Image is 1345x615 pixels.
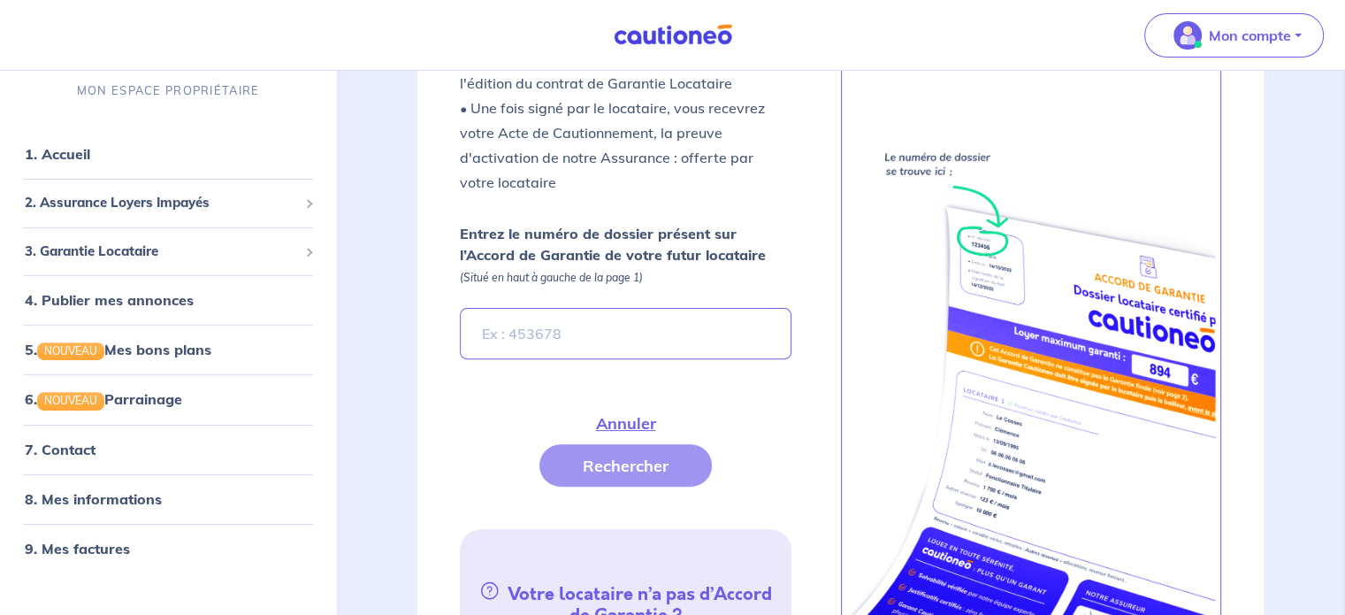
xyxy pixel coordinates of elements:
div: 4. Publier mes annonces [7,283,329,319]
div: 2. Assurance Loyers Impayés [7,187,329,221]
img: Cautioneo [607,24,739,46]
div: 7. Contact [7,432,329,467]
button: Annuler [552,402,699,444]
a: 8. Mes informations [25,490,162,508]
p: Mon compte [1209,25,1291,46]
input: Ex : 453678 [460,308,791,359]
div: 8. Mes informations [7,481,329,517]
div: 3. Garantie Locataire [7,234,329,269]
a: 4. Publier mes annonces [25,292,194,310]
div: 9. Mes factures [7,531,329,566]
strong: Entrez le numéro de dossier présent sur l’Accord de Garantie de votre futur locataire [460,225,766,264]
a: 5.NOUVEAUMes bons plans [25,342,211,359]
div: 5.NOUVEAUMes bons plans [7,333,329,368]
span: 3. Garantie Locataire [25,242,298,262]
div: 1. Accueil [7,137,329,173]
span: 2. Assurance Loyers Impayés [25,194,298,214]
em: (Situé en haut à gauche de la page 1) [460,271,643,284]
a: 1. Accueil [25,146,90,164]
div: 6.NOUVEAUParrainage [7,382,329,418]
a: 7. Contact [25,441,96,458]
button: illu_account_valid_menu.svgMon compte [1144,13,1324,58]
p: MON ESPACE PROPRIÉTAIRE [77,83,259,100]
img: illu_account_valid_menu.svg [1173,21,1202,50]
a: 6.NOUVEAUParrainage [25,391,182,409]
a: 9. Mes factures [25,540,130,557]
